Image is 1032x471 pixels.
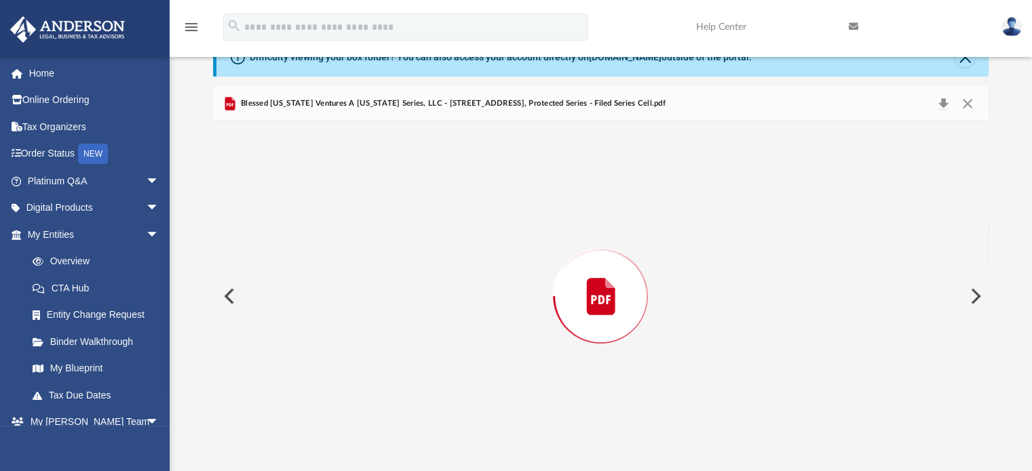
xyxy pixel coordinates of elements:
[19,274,180,302] a: CTA Hub
[9,409,173,436] a: My [PERSON_NAME] Teamarrow_drop_down
[9,113,180,140] a: Tax Organizers
[19,328,180,355] a: Binder Walkthrough
[9,60,180,87] a: Home
[146,221,173,249] span: arrow_drop_down
[589,52,662,62] a: [DOMAIN_NAME]
[183,26,199,35] a: menu
[146,194,173,222] span: arrow_drop_down
[238,98,666,110] span: Blessed [US_STATE] Ventures A [US_STATE] Series, LLC - [STREET_ADDRESS], Protected Series - Filed...
[9,87,180,114] a: Online Ordering
[9,221,180,248] a: My Entitiesarrow_drop_down
[959,277,989,315] button: Next File
[932,94,956,113] button: Download
[19,382,180,409] a: Tax Due Dates
[250,50,752,64] div: Difficulty viewing your box folder? You can also access your account directly on outside of the p...
[9,167,180,194] a: Platinum Q&Aarrow_drop_down
[19,302,180,329] a: Entity Change Request
[19,355,173,382] a: My Blueprint
[78,144,108,164] div: NEW
[146,409,173,436] span: arrow_drop_down
[146,167,173,195] span: arrow_drop_down
[19,248,180,275] a: Overview
[955,48,974,67] button: Close
[9,140,180,168] a: Order StatusNEW
[955,94,980,113] button: Close
[1001,17,1022,37] img: User Pic
[6,16,129,43] img: Anderson Advisors Platinum Portal
[9,194,180,222] a: Digital Productsarrow_drop_down
[227,18,242,33] i: search
[183,19,199,35] i: menu
[213,277,243,315] button: Previous File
